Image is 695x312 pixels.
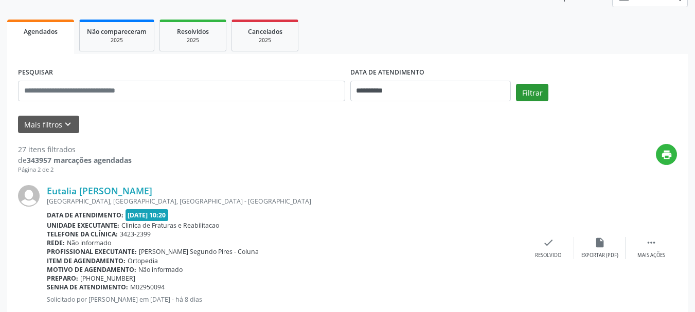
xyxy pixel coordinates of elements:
[24,27,58,36] span: Agendados
[47,256,126,265] b: Item de agendamento:
[543,237,554,248] i: check
[139,247,259,256] span: [PERSON_NAME] Segundo Pires - Coluna
[177,27,209,36] span: Resolvidos
[47,185,152,196] a: Eutalia [PERSON_NAME]
[47,274,78,283] b: Preparo:
[138,265,183,274] span: Não informado
[27,155,132,165] strong: 343957 marcações agendadas
[47,238,65,247] b: Rede:
[350,65,424,81] label: DATA DE ATENDIMENTO
[67,238,111,247] span: Não informado
[47,265,136,274] b: Motivo de agendamento:
[80,274,135,283] span: [PHONE_NUMBER]
[18,185,40,207] img: img
[47,221,119,230] b: Unidade executante:
[47,283,128,291] b: Senha de atendimento:
[47,197,523,206] div: [GEOGRAPHIC_DATA], [GEOGRAPHIC_DATA], [GEOGRAPHIC_DATA] - [GEOGRAPHIC_DATA]
[535,252,561,259] div: Resolvido
[121,221,219,230] span: Clinica de Fraturas e Reabilitacao
[18,116,79,134] button: Mais filtroskeyboard_arrow_down
[130,283,165,291] span: M02950094
[18,166,132,174] div: Página 2 de 2
[248,27,282,36] span: Cancelados
[120,230,151,238] span: 3423-2399
[87,27,147,36] span: Não compareceram
[128,256,158,265] span: Ortopedia
[47,211,123,219] b: Data de atendimento:
[18,65,53,81] label: PESQUISAR
[18,155,132,166] div: de
[18,144,132,155] div: 27 itens filtrados
[239,36,291,44] div: 2025
[516,84,548,101] button: Filtrar
[167,36,219,44] div: 2025
[646,237,657,248] i: 
[87,36,147,44] div: 2025
[656,144,677,165] button: print
[47,295,523,304] p: Solicitado por [PERSON_NAME] em [DATE] - há 8 dias
[126,209,169,221] span: [DATE] 10:20
[47,230,118,238] b: Telefone da clínica:
[581,252,618,259] div: Exportar (PDF)
[594,237,605,248] i: insert_drive_file
[661,149,672,160] i: print
[47,247,137,256] b: Profissional executante:
[637,252,665,259] div: Mais ações
[62,119,74,130] i: keyboard_arrow_down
